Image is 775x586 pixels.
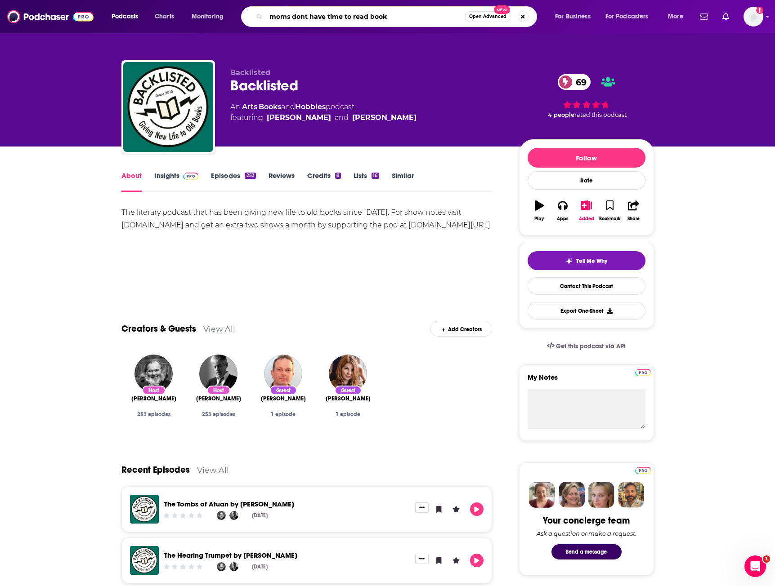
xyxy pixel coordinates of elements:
span: Podcasts [112,10,138,23]
div: Guest [270,386,297,395]
div: Your concierge team [543,515,630,526]
img: tell me why sparkle [565,257,573,265]
a: 69 [558,74,591,90]
a: John Mitchinson [267,112,331,123]
span: Logged in as hoffmacv [744,7,763,27]
a: The Tombs of Atuan by Ursula K. Le Guin [164,500,294,508]
img: The Tombs of Atuan by Ursula K. Le Guin [130,495,159,524]
a: Caroline O'Donoghue [326,395,371,402]
img: Barbara Profile [559,482,585,508]
button: Show More Button [415,554,429,564]
a: John Higgs [264,355,302,393]
a: View All [197,465,229,475]
div: Community Rating: 0 out of 5 [162,564,203,570]
a: Lists16 [354,171,379,192]
a: Charts [149,9,179,24]
button: Added [574,195,598,227]
span: For Podcasters [605,10,649,23]
a: Books [259,102,281,111]
span: [PERSON_NAME] [131,395,176,402]
img: Jon Profile [618,482,644,508]
a: Andy Miller [229,511,238,520]
a: John Mitchinson [217,562,226,571]
span: and [335,112,349,123]
label: My Notes [528,373,645,389]
input: Search podcasts, credits, & more... [266,9,465,24]
div: Added [579,216,594,222]
span: and [281,102,295,111]
span: [PERSON_NAME] [326,395,371,402]
div: 1 episode [258,411,309,417]
div: Host [142,386,166,395]
div: Add Creators [430,321,492,337]
div: Rate [528,171,645,190]
button: Export One-Sheet [528,302,645,320]
img: Podchaser - Follow, Share and Rate Podcasts [7,8,94,25]
a: Pro website [635,368,651,376]
img: The Hearing Trumpet by Leonora Carrington [130,546,159,575]
button: Bookmark Episode [432,554,446,567]
div: 253 episodes [129,411,179,417]
div: Apps [557,216,569,222]
div: An podcast [230,102,417,123]
button: Leave a Rating [449,554,463,567]
a: Creators & Guests [121,323,196,334]
span: [PERSON_NAME] [261,395,306,402]
span: Charts [155,10,174,23]
a: John Higgs [261,395,306,402]
span: For Business [555,10,591,23]
a: Backlisted [123,62,213,152]
iframe: Intercom live chat [744,555,766,577]
button: open menu [600,9,662,24]
a: Recent Episodes [121,464,190,475]
button: Open AdvancedNew [465,11,511,22]
span: Backlisted [230,68,270,77]
span: More [668,10,683,23]
button: Show More Button [415,502,429,512]
button: Show profile menu [744,7,763,27]
a: Pro website [635,466,651,474]
div: The literary podcast that has been giving new life to old books since [DATE]. For show notes visi... [121,206,493,231]
span: Get this podcast via API [556,342,626,350]
svg: Add a profile image [756,7,763,14]
button: open menu [662,9,694,24]
a: John Mitchinson [134,355,173,393]
div: Host [207,386,230,395]
div: [DATE] [252,512,268,519]
button: Apps [551,195,574,227]
div: Play [534,216,544,222]
div: Search podcasts, credits, & more... [250,6,546,27]
img: John Mitchinson [217,511,226,520]
a: Hobbies [295,102,326,111]
div: Bookmark [599,216,620,222]
a: John Mitchinson [131,395,176,402]
img: Jules Profile [588,482,614,508]
a: Reviews [269,171,295,192]
span: New [494,5,510,14]
button: Follow [528,148,645,168]
a: Similar [392,171,414,192]
span: Tell Me Why [576,257,607,265]
a: View All [203,324,235,333]
a: About [121,171,142,192]
img: Sydney Profile [529,482,555,508]
div: 8 [335,173,341,179]
span: 69 [567,74,591,90]
button: Play [528,195,551,227]
button: open menu [105,9,150,24]
img: Caroline O'Donoghue [329,355,367,393]
div: 16 [372,173,379,179]
div: Community Rating: 0 out of 5 [162,512,203,519]
div: 69 4 peoplerated this podcast [519,68,654,124]
button: Send a message [551,544,622,559]
div: Ask a question or make a request. [537,530,636,537]
div: Share [627,216,640,222]
button: Leave a Rating [449,502,463,516]
div: 253 episodes [193,411,244,417]
a: Arts [242,102,257,111]
span: [PERSON_NAME] [196,395,241,402]
button: Play [470,502,484,516]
